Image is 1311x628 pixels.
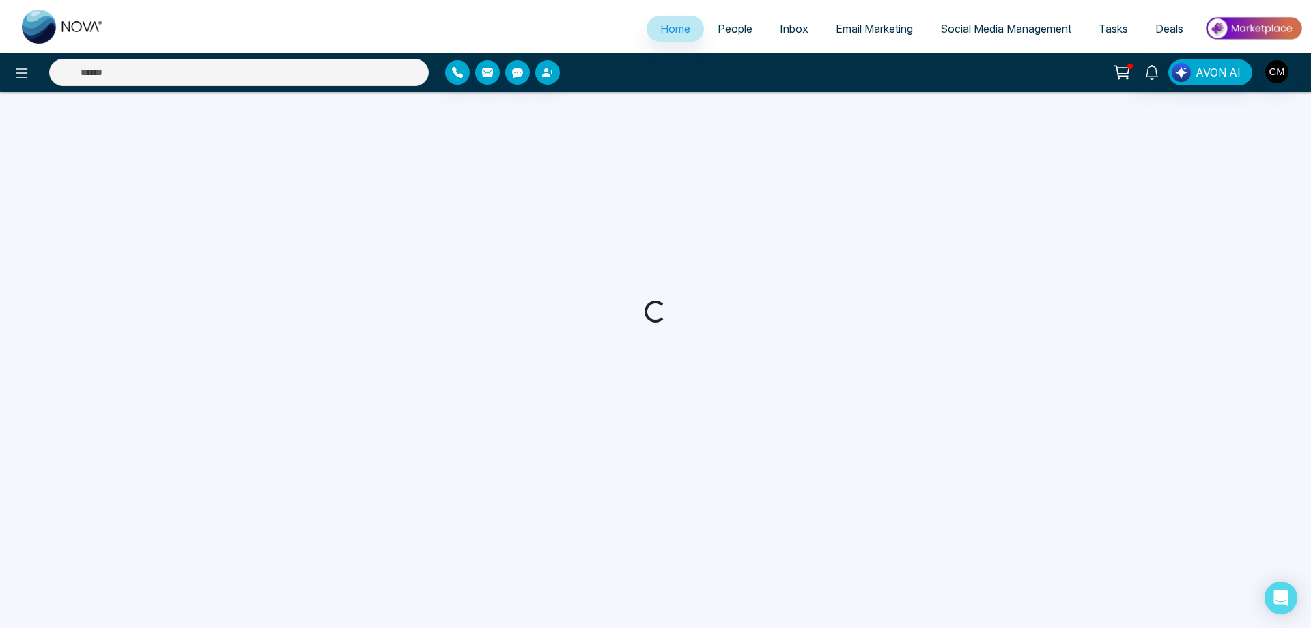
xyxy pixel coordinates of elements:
[836,22,913,36] span: Email Marketing
[1172,63,1191,82] img: Lead Flow
[22,10,104,44] img: Nova CRM Logo
[647,16,704,42] a: Home
[718,22,752,36] span: People
[1099,22,1128,36] span: Tasks
[1265,582,1297,614] div: Open Intercom Messenger
[780,22,808,36] span: Inbox
[1085,16,1142,42] a: Tasks
[766,16,822,42] a: Inbox
[940,22,1071,36] span: Social Media Management
[1142,16,1197,42] a: Deals
[1265,60,1288,83] img: User Avatar
[660,22,690,36] span: Home
[927,16,1085,42] a: Social Media Management
[822,16,927,42] a: Email Marketing
[1204,13,1303,44] img: Market-place.gif
[704,16,766,42] a: People
[1168,59,1252,85] button: AVON AI
[1196,64,1241,81] span: AVON AI
[1155,22,1183,36] span: Deals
